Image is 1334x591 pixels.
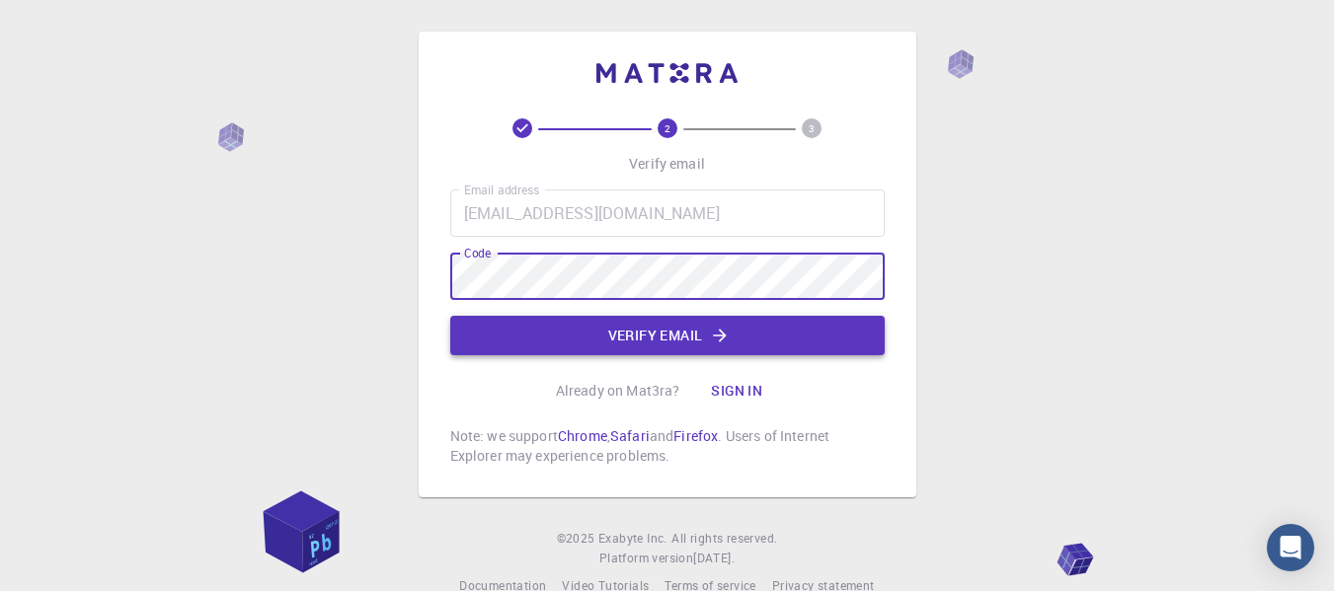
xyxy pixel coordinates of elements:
[450,426,885,466] p: Note: we support , and . Users of Internet Explorer may experience problems.
[556,381,680,401] p: Already on Mat3ra?
[671,529,777,549] span: All rights reserved.
[598,530,667,546] span: Exabyte Inc.
[599,549,693,568] span: Platform version
[464,245,491,261] label: Code
[557,529,598,549] span: © 2025
[695,371,778,410] button: Sign in
[693,550,735,565] span: [DATE] .
[450,316,885,355] button: Verify email
[598,529,667,549] a: Exabyte Inc.
[1267,524,1314,571] div: Open Intercom Messenger
[673,426,718,445] a: Firefox
[665,121,670,135] text: 2
[558,426,607,445] a: Chrome
[464,182,539,198] label: Email address
[610,426,650,445] a: Safari
[629,154,705,174] p: Verify email
[809,121,815,135] text: 3
[693,549,735,568] a: [DATE].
